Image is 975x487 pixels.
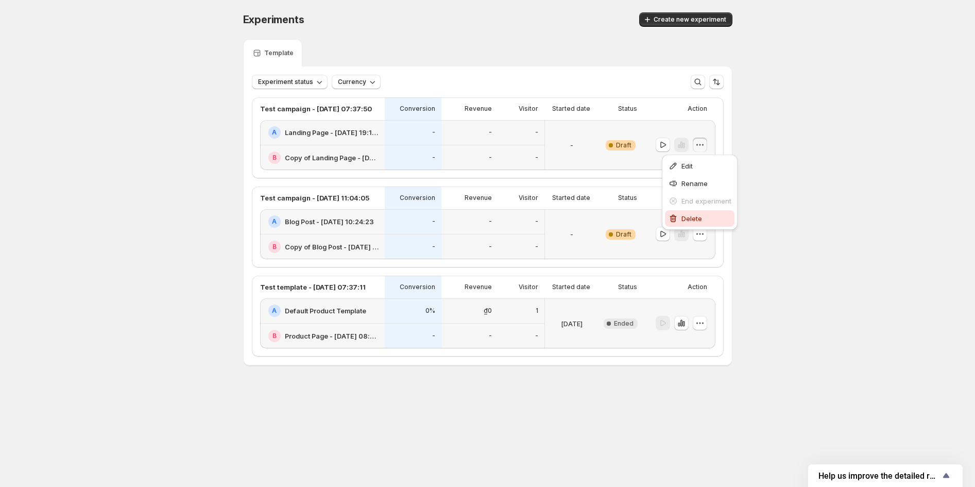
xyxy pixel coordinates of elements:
h2: B [272,243,277,251]
p: Visitor [519,105,538,113]
h2: Copy of Landing Page - [DATE] 19:15:48 [285,153,379,163]
p: Conversion [400,194,435,202]
button: Create new experiment [639,12,732,27]
p: Test template - [DATE] 07:37:11 [260,282,366,292]
span: Draft [616,141,631,149]
span: Ended [614,320,634,328]
p: Revenue [465,194,492,202]
p: Test campaign - [DATE] 07:37:50 [260,104,372,114]
p: - [489,154,492,162]
p: Test campaign - [DATE] 11:04:05 [260,193,369,203]
p: Template [264,49,294,57]
span: Rename [681,179,708,188]
p: - [570,140,573,150]
p: Started date [552,105,590,113]
p: ₫0 [484,307,492,315]
h2: Landing Page - [DATE] 19:15:48 [285,127,379,138]
h2: B [272,332,277,340]
p: [DATE] [561,318,583,329]
p: - [432,243,435,251]
span: Currency [338,78,366,86]
h2: A [272,128,277,137]
h2: Copy of Blog Post - [DATE] 10:24:23 [285,242,379,252]
p: Conversion [400,105,435,113]
p: Action [688,105,707,113]
button: Experiment status [252,75,328,89]
p: Visitor [519,283,538,291]
p: 1 [536,307,538,315]
p: - [489,217,492,226]
button: Sort the results [709,75,724,89]
p: Visitor [519,194,538,202]
p: - [432,154,435,162]
p: Started date [552,283,590,291]
p: Started date [552,194,590,202]
button: Edit [665,158,734,174]
button: Delete [665,210,734,227]
p: Revenue [465,283,492,291]
span: Create new experiment [654,15,726,24]
p: - [432,128,435,137]
p: Status [618,105,637,113]
h2: Product Page - [DATE] 08:04:12 [285,331,379,341]
button: Currency [332,75,381,89]
h2: B [272,154,277,162]
span: Experiment status [258,78,313,86]
p: - [570,229,573,240]
button: Show survey - Help us improve the detailed report for A/B campaigns [818,469,952,482]
p: - [489,243,492,251]
p: - [489,128,492,137]
p: - [432,332,435,340]
p: - [535,332,538,340]
span: Draft [616,230,631,239]
span: Help us improve the detailed report for A/B campaigns [818,471,940,481]
span: Edit [681,162,693,170]
p: Status [618,194,637,202]
p: - [535,217,538,226]
p: Status [618,283,637,291]
p: Conversion [400,283,435,291]
h2: Blog Post - [DATE] 10:24:23 [285,216,374,227]
p: - [535,243,538,251]
p: - [535,154,538,162]
span: Experiments [243,13,304,26]
p: - [432,217,435,226]
button: End experiment [665,193,734,209]
p: Action [688,283,707,291]
span: End experiment [681,197,731,205]
p: 0% [425,307,435,315]
p: - [535,128,538,137]
span: Delete [681,214,702,223]
h2: Default Product Template [285,306,366,316]
button: Rename [665,175,734,192]
h2: A [272,217,277,226]
p: Revenue [465,105,492,113]
p: - [489,332,492,340]
h2: A [272,307,277,315]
